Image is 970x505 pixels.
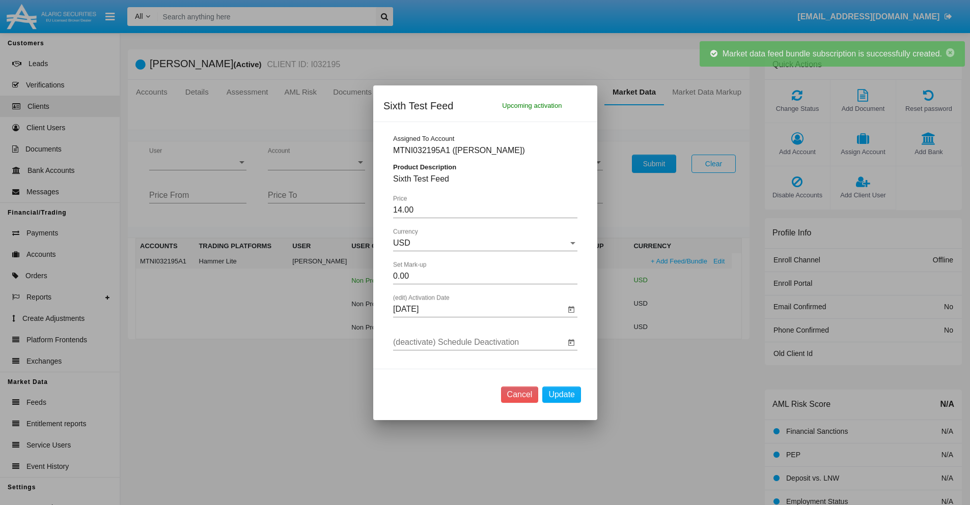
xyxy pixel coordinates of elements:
[501,387,538,403] button: Cancel
[393,174,449,183] span: Sixth Test Feed
[542,387,581,403] button: Update
[393,135,454,142] span: Assigned To Account
[502,98,562,114] span: Upcoming activation
[565,303,577,315] button: Open calendar
[393,239,410,247] span: USD
[393,146,525,155] span: MTNI032195A1 ([PERSON_NAME])
[565,336,577,348] button: Open calendar
[723,49,942,58] span: Market data feed bundle subscription is successfully created.
[393,163,456,171] span: Product Description
[383,98,453,114] span: Sixth Test Feed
